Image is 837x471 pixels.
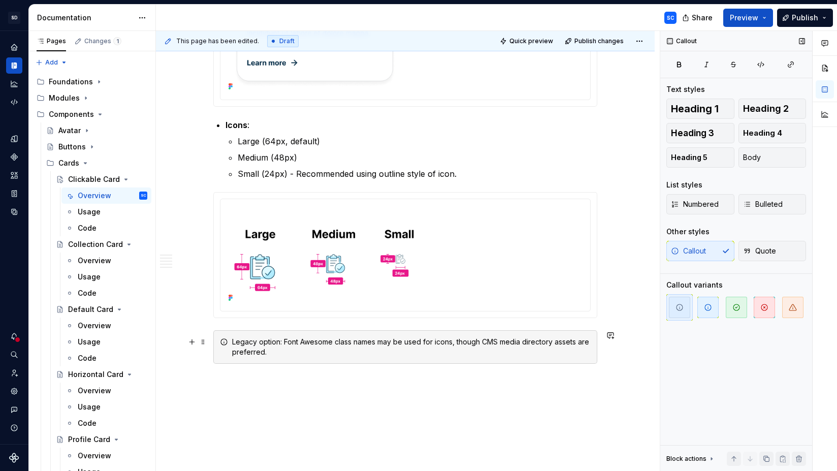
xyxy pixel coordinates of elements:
[666,227,710,237] div: Other styles
[671,152,707,163] span: Heading 5
[45,58,58,67] span: Add
[666,99,734,119] button: Heading 1
[6,39,22,55] a: Home
[61,399,151,415] a: Usage
[232,337,591,357] div: Legacy option: Font Awesome class names may be used for icons, though CMS media directory assets ...
[6,204,22,220] div: Data sources
[666,455,706,463] div: Block actions
[6,347,22,363] button: Search ⌘K
[666,452,716,466] div: Block actions
[141,191,146,201] div: SC
[6,328,22,344] button: Notifications
[78,353,96,363] div: Code
[52,171,151,187] a: Clickable Card
[743,246,776,256] span: Quote
[33,55,71,70] button: Add
[279,37,295,45] span: Draft
[113,37,121,45] span: 1
[6,383,22,399] a: Settings
[61,448,151,464] a: Overview
[42,122,151,139] a: Avatar
[61,334,151,350] a: Usage
[6,365,22,381] a: Invite team
[61,415,151,431] a: Code
[6,76,22,92] div: Analytics
[6,167,22,183] a: Assets
[49,109,94,119] div: Components
[68,304,113,315] div: Default Card
[738,147,807,168] button: Body
[6,185,22,202] a: Storybook stories
[6,57,22,74] a: Documentation
[78,451,111,461] div: Overview
[61,350,151,366] a: Code
[666,123,734,143] button: Heading 3
[58,125,81,136] div: Avatar
[743,199,783,209] span: Bulleted
[61,220,151,236] a: Code
[671,128,714,138] span: Heading 3
[238,168,597,180] p: Small (24px) - Recommended using outline style of icon.
[78,191,111,201] div: Overview
[666,180,702,190] div: List styles
[61,285,151,301] a: Code
[68,369,123,380] div: Horizontal Card
[6,401,22,418] button: Contact support
[671,104,719,114] span: Heading 1
[61,318,151,334] a: Overview
[52,301,151,318] a: Default Card
[6,94,22,110] a: Code automation
[666,84,705,95] div: Text styles
[78,288,96,298] div: Code
[61,187,151,204] a: OverviewSC
[666,194,734,214] button: Numbered
[6,149,22,165] a: Components
[78,418,96,428] div: Code
[777,9,833,27] button: Publish
[743,128,782,138] span: Heading 4
[738,99,807,119] button: Heading 2
[78,207,101,217] div: Usage
[2,7,26,28] button: SD
[730,13,758,23] span: Preview
[61,253,151,269] a: Overview
[562,34,628,48] button: Publish changes
[671,199,719,209] span: Numbered
[78,337,101,347] div: Usage
[78,402,101,412] div: Usage
[738,241,807,261] button: Quote
[78,223,96,233] div: Code
[61,383,151,399] a: Overview
[68,174,120,184] div: Clickable Card
[667,14,674,22] div: SC
[8,12,20,24] div: SD
[33,74,151,90] div: Foundations
[677,9,719,27] button: Share
[42,155,151,171] div: Cards
[78,321,111,331] div: Overview
[6,131,22,147] a: Design tokens
[78,272,101,282] div: Usage
[52,366,151,383] a: Horizontal Card
[743,152,761,163] span: Body
[37,13,133,23] div: Documentation
[723,9,773,27] button: Preview
[33,106,151,122] div: Components
[33,90,151,106] div: Modules
[176,37,259,45] span: This page has been edited.
[61,269,151,285] a: Usage
[226,120,247,130] strong: Icons
[9,453,19,463] a: Supernova Logo
[37,37,66,45] div: Pages
[58,158,79,168] div: Cards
